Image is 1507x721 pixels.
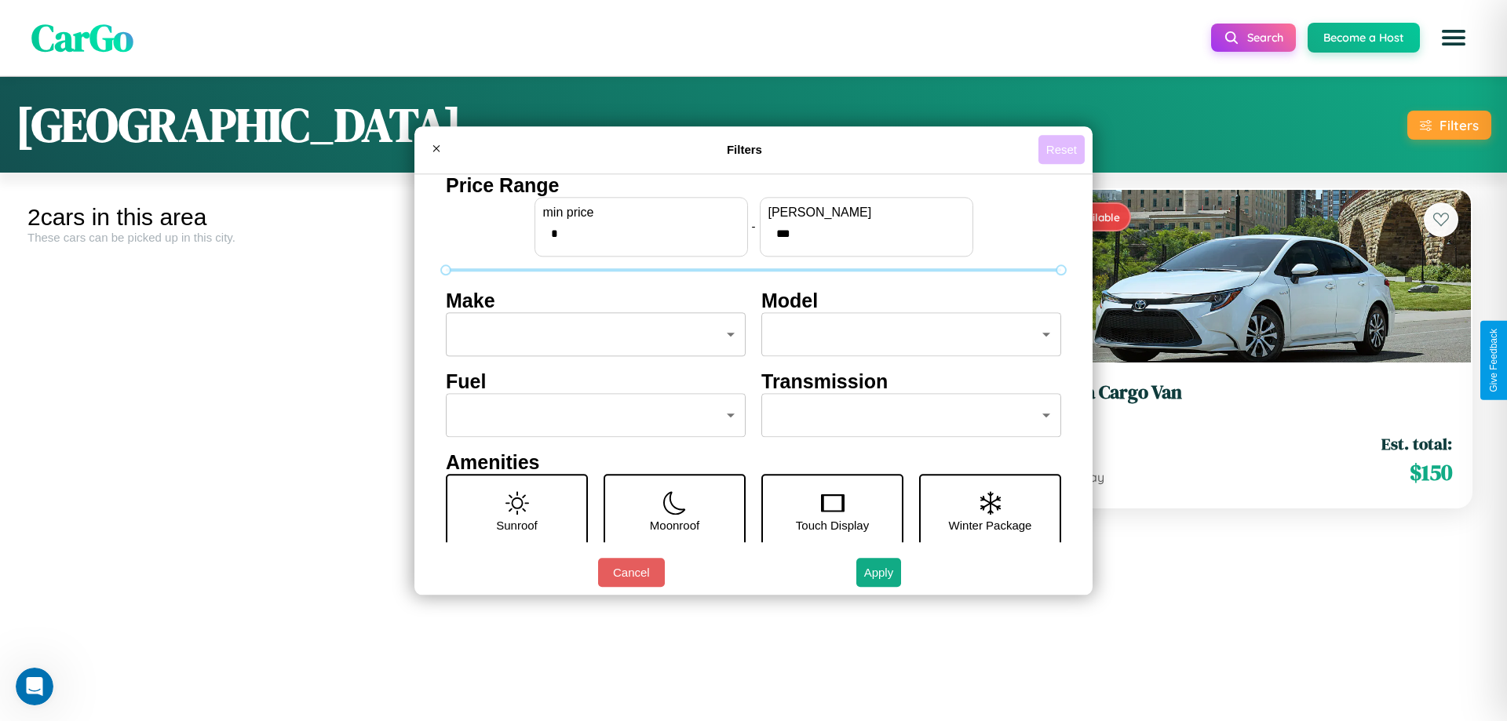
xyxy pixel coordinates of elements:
[856,558,902,587] button: Apply
[446,289,746,312] h4: Make
[496,515,538,536] p: Sunroof
[1407,111,1491,140] button: Filters
[1038,381,1452,404] h3: Toyota Cargo Van
[16,668,53,705] iframe: Intercom live chat
[27,204,496,231] div: 2 cars in this area
[1439,117,1479,133] div: Filters
[768,206,965,220] label: [PERSON_NAME]
[761,370,1061,393] h4: Transmission
[949,515,1032,536] p: Winter Package
[27,231,496,244] div: These cars can be picked up in this city.
[1488,329,1499,392] div: Give Feedback
[1381,432,1452,455] span: Est. total:
[1432,16,1476,60] button: Open menu
[446,451,1061,474] h4: Amenities
[31,12,133,64] span: CarGo
[1247,31,1283,45] span: Search
[761,289,1061,312] h4: Model
[1038,135,1085,164] button: Reset
[598,558,665,587] button: Cancel
[1038,381,1452,420] a: Toyota Cargo Van2019
[650,515,699,536] p: Moonroof
[16,93,462,157] h1: [GEOGRAPHIC_DATA]
[446,370,746,393] h4: Fuel
[446,174,1061,197] h4: Price Range
[1211,24,1296,52] button: Search
[752,216,756,237] p: -
[543,206,739,220] label: min price
[796,515,869,536] p: Touch Display
[1410,457,1452,488] span: $ 150
[451,143,1038,156] h4: Filters
[1308,23,1420,53] button: Become a Host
